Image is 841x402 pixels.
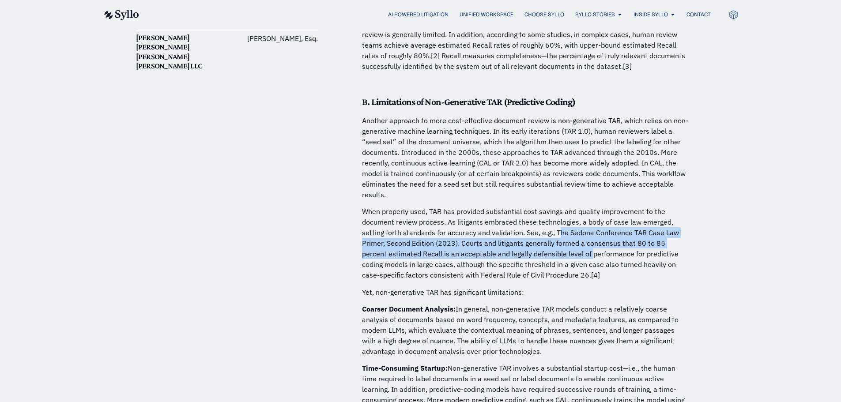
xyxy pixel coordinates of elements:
a: Choose Syllo [524,11,564,19]
div: Menu Toggle [157,11,711,19]
h6: [PERSON_NAME] [PERSON_NAME] [PERSON_NAME] [PERSON_NAME] LLC [136,33,227,71]
a: Inside Syllo [634,11,668,19]
strong: Coarser Document Analysis: [362,304,456,313]
a: AI Powered Litigation [388,11,449,19]
p: When properly used, TAR has provided substantial cost savings and quality improvement to the docu... [362,206,689,280]
p: Yet, non-generative TAR has significant limitations: [362,287,689,297]
p: Another approach to more cost-effective document review is non-generative TAR, which relies on no... [362,115,689,200]
nav: Menu [157,11,711,19]
a: Unified Workspace [460,11,513,19]
strong: B. Limitations of Non-Generative TAR (Predictive Coding) [362,96,575,107]
a: Contact [686,11,711,19]
p: [PERSON_NAME], Esq. [227,33,318,44]
a: Syllo Stories [575,11,615,19]
img: syllo [103,10,139,20]
strong: Time-Consuming Startup: [362,364,448,372]
p: In general, non-generative TAR models conduct a relatively coarse analysis of documents based on ... [362,304,689,357]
